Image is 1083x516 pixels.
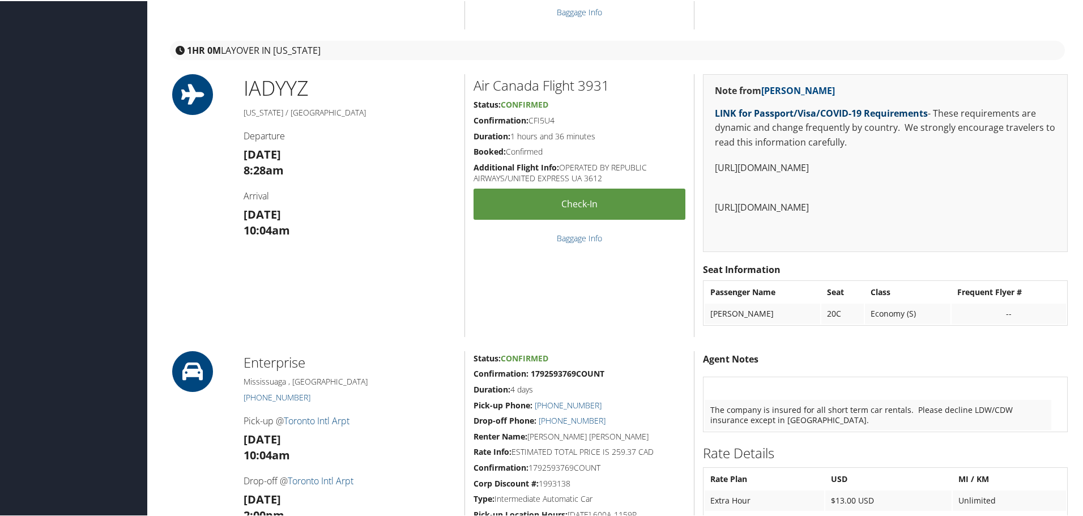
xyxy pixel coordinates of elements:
strong: Type: [474,492,494,503]
a: [PHONE_NUMBER] [539,414,606,425]
td: 20C [821,302,864,323]
th: Rate Plan [705,468,824,488]
a: Toronto Intl Arpt [288,474,353,486]
a: [PHONE_NUMBER] [244,391,310,402]
a: [PHONE_NUMBER] [535,399,602,410]
h2: Enterprise [244,352,456,371]
span: Confirmed [501,352,548,363]
h4: Arrival [244,189,456,201]
td: Extra Hour [705,489,824,510]
h5: [US_STATE] / [GEOGRAPHIC_DATA] [244,106,456,117]
h4: Drop-off @ [244,474,456,486]
strong: Confirmation: [474,114,528,125]
strong: Note from [715,83,835,96]
h4: Departure [244,129,456,141]
h5: Confirmed [474,145,685,156]
td: Unlimited [953,489,1066,510]
h1: IAD YYZ [244,73,456,101]
p: [URL][DOMAIN_NAME] [715,199,1056,214]
strong: Status: [474,98,501,109]
strong: [DATE] [244,430,281,446]
th: Seat [821,281,864,301]
strong: Drop-off Phone: [474,414,536,425]
th: MI / KM [953,468,1066,488]
strong: Duration: [474,383,510,394]
strong: Corp Discount #: [474,477,539,488]
strong: [DATE] [244,491,281,506]
p: The company is insured for all short term car rentals. Please decline LDW/CDW insurance except in... [710,404,1046,424]
td: [PERSON_NAME] [705,302,820,323]
strong: 1HR 0M [187,43,221,56]
h2: Rate Details [703,442,1068,462]
strong: Agent Notes [703,352,758,364]
h5: Intermediate Automatic Car [474,492,685,504]
a: Toronto Intl Arpt [284,413,349,426]
th: Frequent Flyer # [952,281,1066,301]
strong: Confirmation: 1792593769COUNT [474,367,604,378]
h5: 4 days [474,383,685,394]
h5: 1792593769COUNT [474,461,685,472]
a: Baggage Info [557,6,602,16]
a: Baggage Info [557,232,602,242]
h5: Mississuaga , [GEOGRAPHIC_DATA] [244,375,456,386]
strong: Renter Name: [474,430,527,441]
div: -- [957,308,1060,318]
td: $13.00 USD [825,489,952,510]
div: layover in [US_STATE] [170,40,1065,59]
strong: Seat Information [703,262,781,275]
td: Economy (S) [865,302,950,323]
h5: OPERATED BY REPUBLIC AIRWAYS/UNITED EXPRESS UA 3612 [474,161,685,183]
a: Check-in [474,187,685,219]
strong: Confirmation: [474,461,528,472]
strong: Rate Info: [474,445,511,456]
h2: Air Canada Flight 3931 [474,75,685,94]
h5: 1 hours and 36 minutes [474,130,685,141]
span: Confirmed [501,98,548,109]
th: Passenger Name [705,281,820,301]
strong: 10:04am [244,221,290,237]
p: - These requirements are dynamic and change frequently by country. We strongly encourage traveler... [715,105,1056,149]
th: Class [865,281,950,301]
strong: Duration: [474,130,510,140]
p: [URL][DOMAIN_NAME] [715,160,1056,174]
th: USD [825,468,952,488]
h4: Pick-up @ [244,413,456,426]
strong: [DATE] [244,146,281,161]
h5: ESTIMATED TOTAL PRICE IS 259.37 CAD [474,445,685,457]
h5: 1993138 [474,477,685,488]
h5: CFI5U4 [474,114,685,125]
strong: 10:04am [244,446,290,462]
strong: [DATE] [244,206,281,221]
strong: Additional Flight Info: [474,161,559,172]
strong: 8:28am [244,161,284,177]
strong: Status: [474,352,501,363]
a: [PERSON_NAME] [761,83,835,96]
strong: Pick-up Phone: [474,399,532,410]
a: LINK for Passport/Visa/COVID-19 Requirements [715,106,928,118]
strong: Booked: [474,145,506,156]
h5: [PERSON_NAME] [PERSON_NAME] [474,430,685,441]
